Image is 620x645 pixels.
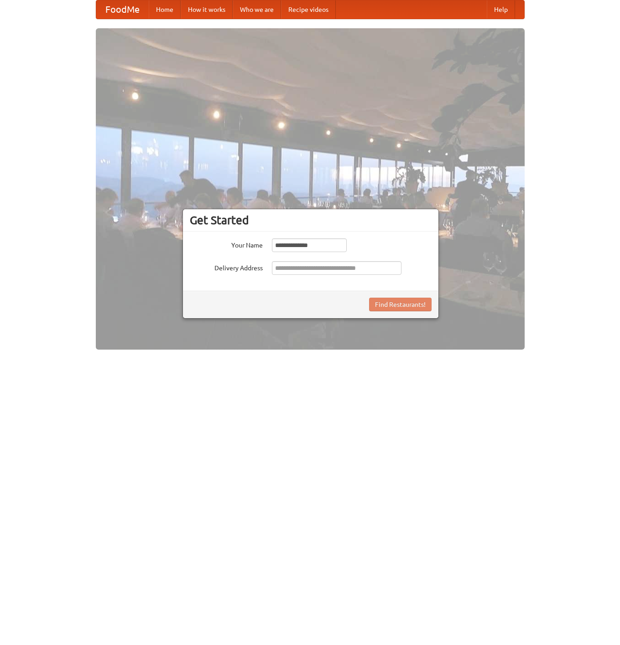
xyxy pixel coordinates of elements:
[181,0,233,19] a: How it works
[487,0,515,19] a: Help
[281,0,336,19] a: Recipe videos
[190,261,263,273] label: Delivery Address
[149,0,181,19] a: Home
[190,238,263,250] label: Your Name
[190,213,432,227] h3: Get Started
[233,0,281,19] a: Who we are
[96,0,149,19] a: FoodMe
[369,298,432,311] button: Find Restaurants!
